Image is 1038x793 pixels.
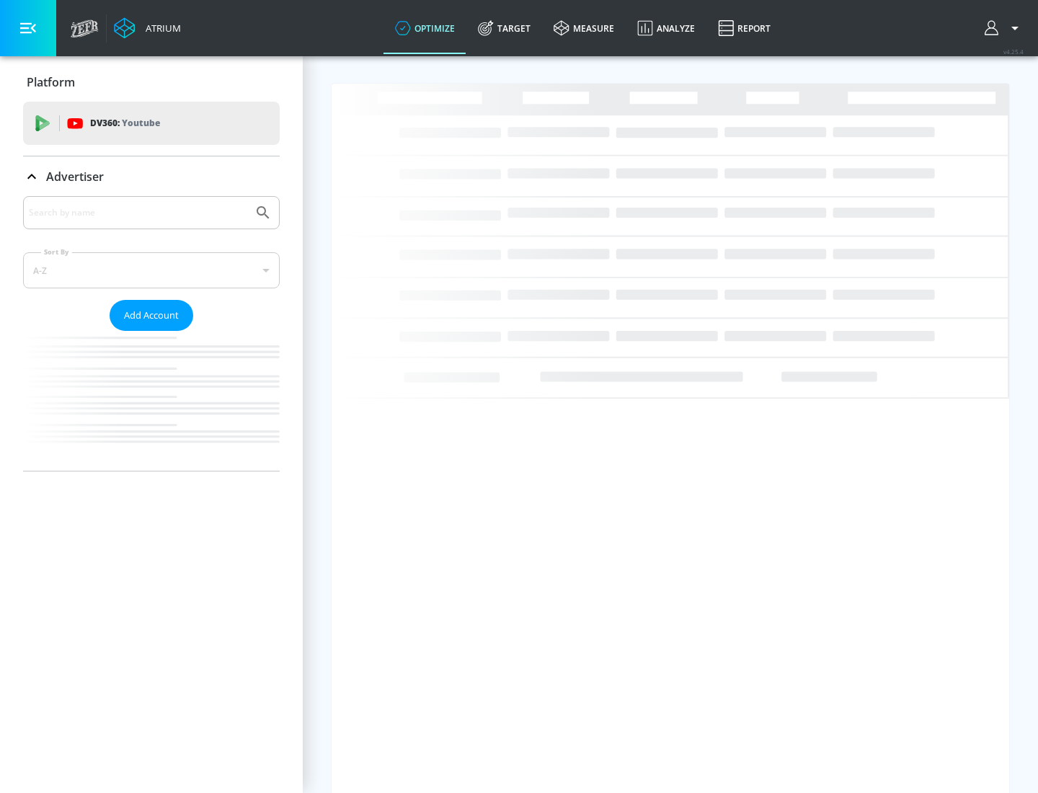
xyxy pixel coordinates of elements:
[706,2,782,54] a: Report
[29,203,247,222] input: Search by name
[27,74,75,90] p: Platform
[140,22,181,35] div: Atrium
[124,307,179,324] span: Add Account
[41,247,72,257] label: Sort By
[122,115,160,130] p: Youtube
[23,62,280,102] div: Platform
[626,2,706,54] a: Analyze
[110,300,193,331] button: Add Account
[1003,48,1024,56] span: v 4.25.4
[23,196,280,471] div: Advertiser
[23,156,280,197] div: Advertiser
[23,331,280,471] nav: list of Advertiser
[466,2,542,54] a: Target
[114,17,181,39] a: Atrium
[542,2,626,54] a: measure
[23,252,280,288] div: A-Z
[46,169,104,185] p: Advertiser
[23,102,280,145] div: DV360: Youtube
[383,2,466,54] a: optimize
[90,115,160,131] p: DV360:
